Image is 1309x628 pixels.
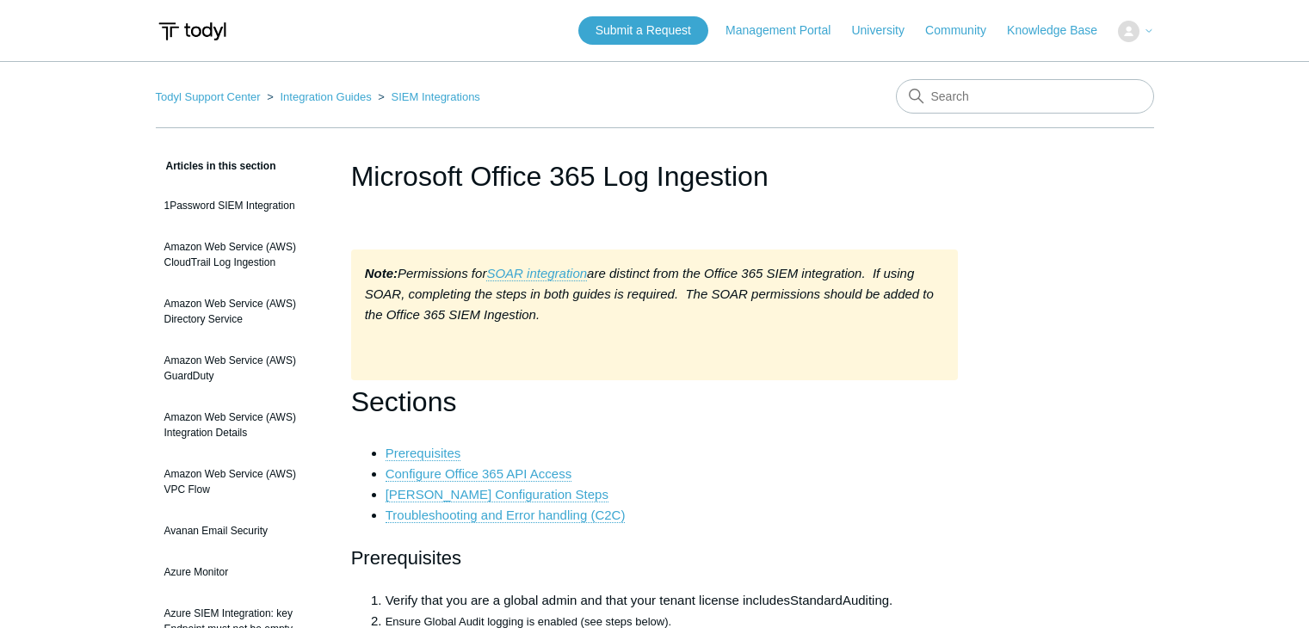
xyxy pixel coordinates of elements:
em: Permissions for [365,266,487,280]
strong: Note: [365,266,398,280]
span: . [889,593,892,607]
a: Configure Office 365 API Access [386,466,572,482]
a: Amazon Web Service (AWS) VPC Flow [156,458,325,506]
a: University [851,22,921,40]
a: [PERSON_NAME] Configuration Steps [386,487,608,502]
a: Prerequisites [386,446,461,461]
li: Integration Guides [263,90,374,103]
a: Amazon Web Service (AWS) GuardDuty [156,344,325,392]
span: Standard [790,593,843,607]
a: Amazon Web Service (AWS) CloudTrail Log Ingestion [156,231,325,279]
a: Amazon Web Service (AWS) Directory Service [156,287,325,336]
a: Troubleshooting and Error handling (C2C) [386,508,626,523]
a: Management Portal [726,22,848,40]
li: Todyl Support Center [156,90,264,103]
h2: Prerequisites [351,543,959,573]
a: Azure Monitor [156,556,325,588]
a: 1Password SIEM Integration [156,189,325,222]
a: Todyl Support Center [156,90,261,103]
span: Verify that you are a global admin and that your tenant license includes [386,593,790,607]
input: Search [896,79,1154,114]
span: Articles in this section [156,160,276,172]
span: Ensure Global Audit logging is enabled (see steps below). [386,615,671,628]
a: Avanan Email Security [156,514,325,547]
a: SIEM Integrations [392,90,480,103]
span: Auditing [843,593,889,607]
em: are distinct from the Office 365 SIEM integration. If using SOAR, completing the steps in both gu... [365,266,934,322]
a: SOAR integration [486,266,587,281]
a: Integration Guides [280,90,371,103]
a: Knowledge Base [1007,22,1115,40]
img: Todyl Support Center Help Center home page [156,15,229,47]
h1: Sections [351,380,959,424]
a: Community [925,22,1003,40]
a: Amazon Web Service (AWS) Integration Details [156,401,325,449]
li: SIEM Integrations [374,90,480,103]
h1: Microsoft Office 365 Log Ingestion [351,156,959,197]
a: Submit a Request [578,16,708,45]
